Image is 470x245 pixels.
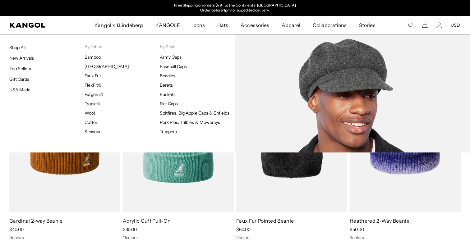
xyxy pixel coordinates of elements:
[88,16,149,34] a: Kangol x J.Lindeberg
[275,16,306,34] a: Apparel
[313,16,347,34] span: Collaborations
[85,54,101,60] a: Bamboo
[282,16,300,34] span: Apparel
[350,227,364,232] span: $50.00
[160,82,173,88] a: Berets
[234,16,275,34] a: Accessories
[155,16,180,34] span: KANGOLF
[359,16,375,34] span: Stories
[350,235,461,240] div: 3 colors
[171,3,299,13] div: Announcement
[436,22,442,28] a: Account
[241,16,269,34] span: Accessories
[408,22,413,28] summary: Search here
[85,101,100,107] a: Tropic®
[9,218,63,224] a: Cardinal 2-way Beanie
[350,218,409,224] a: Heathered 2-Way Beanie
[160,120,220,125] a: Pork Pies, Trilbies & Mowbrays
[85,129,102,134] a: Seasonal
[9,76,29,82] a: Gift Cards
[235,34,470,152] img: Spitfires.jpg
[85,44,160,49] p: By Fabric
[236,235,347,240] div: 2 colors
[160,64,187,69] a: Baseball Caps
[160,101,178,107] a: Flat Caps
[94,16,143,34] span: Kangol x J.Lindeberg
[160,54,182,60] a: Army Caps
[149,16,186,34] a: KANGOLF
[217,16,228,34] span: Hats
[10,23,62,28] a: Kangol
[192,16,205,34] span: Icons
[85,92,103,97] a: Furgora®
[123,218,171,224] a: Acrylic Cuff Pull-On
[9,235,120,240] div: 9 colors
[9,55,34,61] a: New Arrivals
[160,129,177,134] a: Trappers
[160,44,235,49] p: By Style
[422,22,428,28] button: Cart
[85,82,102,88] a: FlexFit®
[160,92,176,97] a: Buckets
[171,3,299,13] slideshow-component: Announcement bar
[9,66,31,71] a: Top Sellers
[186,16,211,34] a: Icons
[9,87,30,93] a: USA Made
[123,227,137,232] span: $35.00
[451,22,460,28] button: USD
[174,8,296,13] p: Order before 1pm for expedited delivery.
[236,227,251,232] span: $60.00
[123,235,234,240] div: 11 colors
[85,73,101,79] a: Faux Fur
[160,73,175,79] a: Beanies
[211,16,234,34] a: Hats
[306,16,353,34] a: Collaborations
[353,16,381,34] a: Stories
[160,110,229,116] a: Spitfires, Big Apple Caps & Enfields
[171,3,299,13] div: 2 of 2
[85,120,98,125] a: Cotton
[85,64,129,69] a: [GEOGRAPHIC_DATA]
[9,45,25,50] a: Shop All
[236,218,294,224] a: Faux Fur Pointed Beanie
[9,227,24,232] span: $40.00
[85,110,95,116] a: Wool
[174,3,296,7] a: Free Shipping on orders $79+ to the Continental [GEOGRAPHIC_DATA]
